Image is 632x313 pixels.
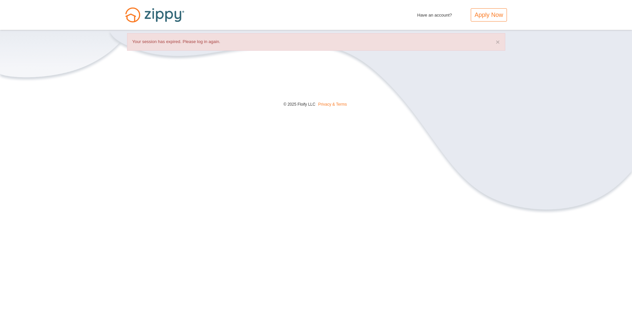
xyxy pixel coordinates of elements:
[127,33,505,51] div: Your session has expired. Please log in again.
[496,38,500,45] button: ×
[318,102,347,107] a: Privacy & Terms
[283,102,315,107] span: © 2025 Floify LLC
[417,8,452,19] span: Have an account?
[471,8,507,22] a: Apply Now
